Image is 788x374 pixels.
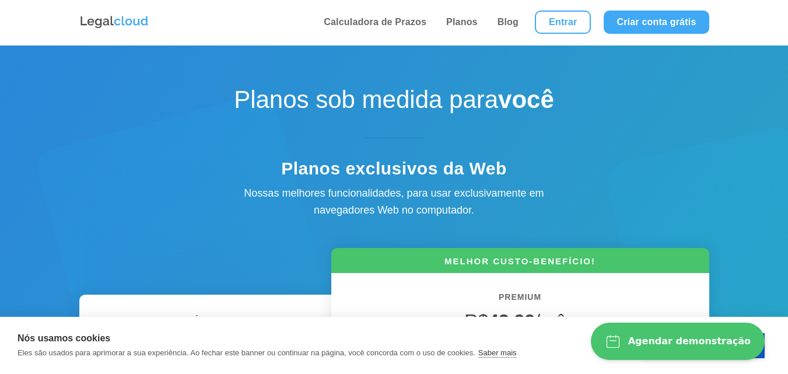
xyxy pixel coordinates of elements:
strong: Nós usamos cookies [17,333,110,343]
a: Saber mais [478,348,517,358]
h6: BÁSICO [97,312,314,333]
img: Logo da Legalcloud [79,15,149,30]
h1: Planos sob medida para [190,85,598,120]
span: R$ /mês [464,310,575,331]
h6: PREMIUM [349,291,692,310]
h4: Planos exclusivos da Web [190,158,598,185]
strong: você [498,86,554,113]
div: Nossas melhores funcionalidades, para usar exclusivamente em navegadores Web no computador. [219,185,569,219]
a: Criar conta grátis [604,11,709,34]
h6: MELHOR CUSTO-BENEFÍCIO! [331,255,709,273]
a: Entrar [535,11,591,34]
strong: 43,99 [488,310,535,331]
p: Eles são usados para aprimorar a sua experiência. Ao fechar este banner ou continuar na página, v... [17,348,475,357]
